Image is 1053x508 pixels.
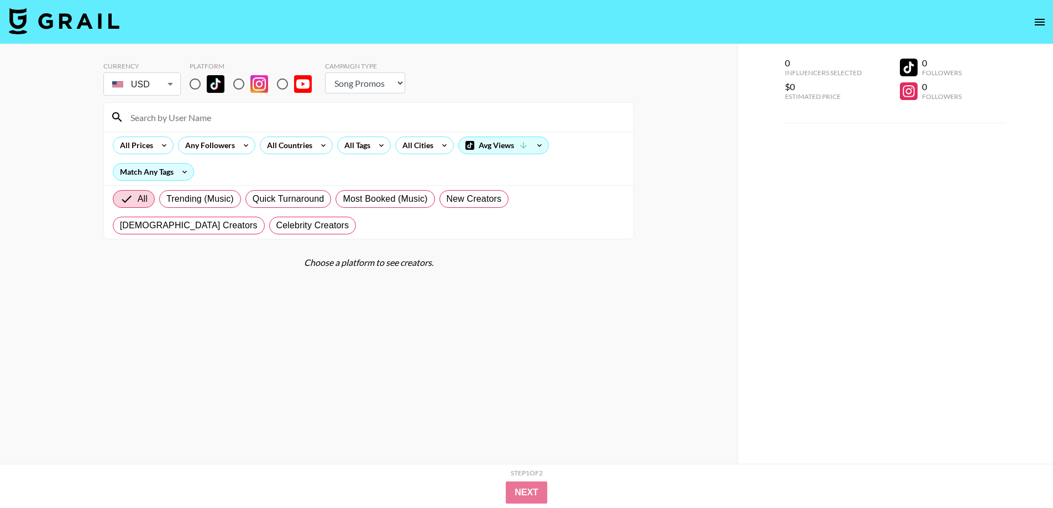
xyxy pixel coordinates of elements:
span: Celebrity Creators [276,219,349,232]
div: All Cities [396,137,436,154]
div: Choose a platform to see creators. [103,257,634,268]
div: $0 [785,81,862,92]
button: open drawer [1029,11,1051,33]
span: Quick Turnaround [253,192,324,206]
div: Followers [922,69,962,77]
div: Currency [103,62,181,70]
img: TikTok [207,75,224,93]
div: All Countries [260,137,315,154]
input: Search by User Name [124,108,627,126]
div: Influencers Selected [785,69,862,77]
span: New Creators [447,192,502,206]
span: All [138,192,148,206]
div: Step 1 of 2 [511,469,543,477]
button: Next [506,481,547,504]
div: All Prices [113,137,155,154]
div: USD [106,75,179,94]
img: Instagram [250,75,268,93]
img: YouTube [294,75,312,93]
div: Match Any Tags [113,164,193,180]
span: [DEMOGRAPHIC_DATA] Creators [120,219,258,232]
div: Followers [922,92,962,101]
span: Most Booked (Music) [343,192,427,206]
div: Estimated Price [785,92,862,101]
div: 0 [922,57,962,69]
div: Avg Views [459,137,548,154]
img: Grail Talent [9,8,119,34]
div: Campaign Type [325,62,405,70]
span: Trending (Music) [166,192,234,206]
div: All Tags [338,137,373,154]
div: 0 [922,81,962,92]
div: Platform [190,62,321,70]
div: 0 [785,57,862,69]
div: Any Followers [179,137,237,154]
